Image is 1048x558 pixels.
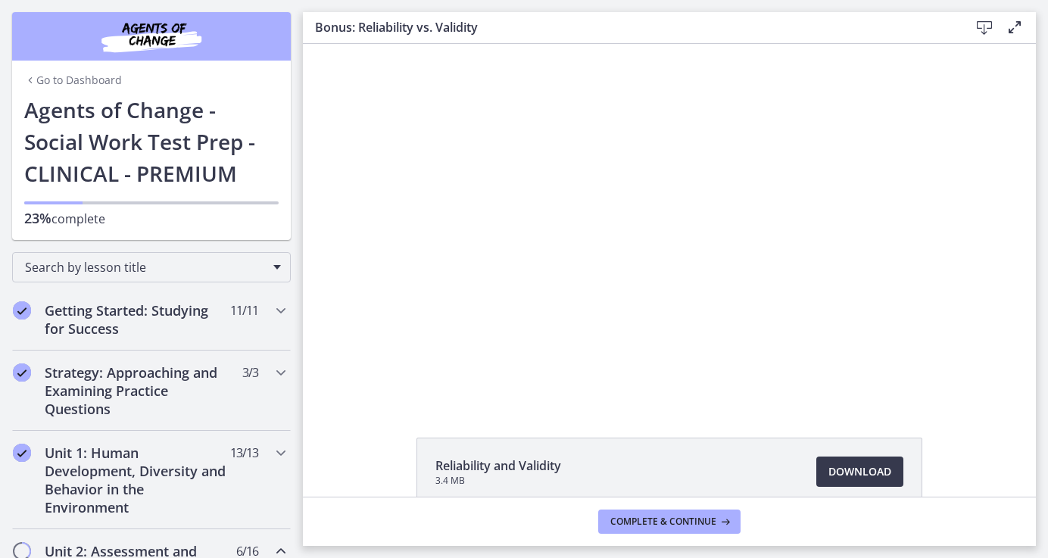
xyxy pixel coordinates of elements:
[45,301,229,338] h2: Getting Started: Studying for Success
[230,444,258,462] span: 13 / 13
[315,18,945,36] h3: Bonus: Reliability vs. Validity
[598,510,741,534] button: Complete & continue
[303,44,1036,403] iframe: Video Lesson
[61,18,242,55] img: Agents of Change
[435,457,561,475] span: Reliability and Validity
[13,444,31,462] i: Completed
[435,475,561,487] span: 3.4 MB
[24,73,122,88] a: Go to Dashboard
[828,463,891,481] span: Download
[13,363,31,382] i: Completed
[25,259,266,276] span: Search by lesson title
[242,363,258,382] span: 3 / 3
[45,363,229,418] h2: Strategy: Approaching and Examining Practice Questions
[24,209,279,228] p: complete
[45,444,229,516] h2: Unit 1: Human Development, Diversity and Behavior in the Environment
[230,301,258,320] span: 11 / 11
[24,94,279,189] h1: Agents of Change - Social Work Test Prep - CLINICAL - PREMIUM
[13,301,31,320] i: Completed
[12,252,291,282] div: Search by lesson title
[24,209,51,227] span: 23%
[610,516,716,528] span: Complete & continue
[816,457,903,487] a: Download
